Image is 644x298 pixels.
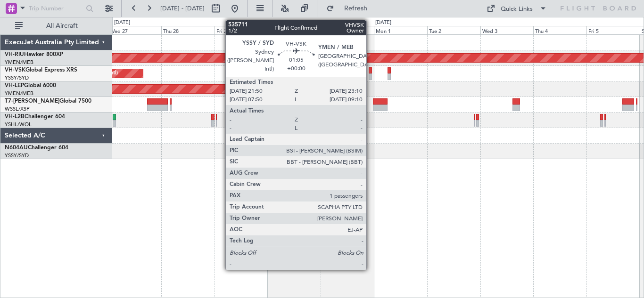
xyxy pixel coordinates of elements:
span: All Aircraft [25,23,99,29]
span: VH-RIU [5,52,24,57]
a: YSSY/SYD [5,74,29,81]
span: N604AU [5,145,28,151]
span: Refresh [336,5,376,12]
a: YMEN/MEB [5,90,33,97]
a: YSSY/SYD [5,152,29,159]
div: Sat 30 [268,26,321,34]
div: Wed 3 [480,26,534,34]
a: VH-LEPGlobal 6000 [5,83,56,89]
span: VH-LEP [5,83,24,89]
div: Sun 31 [321,26,374,34]
a: YSHL/WOL [5,121,32,128]
div: Mon 1 [374,26,427,34]
div: Thu 4 [533,26,586,34]
span: [DATE] - [DATE] [160,4,205,13]
button: Quick Links [482,1,552,16]
div: [DATE] [375,19,391,27]
a: T7-[PERSON_NAME]Global 7500 [5,98,91,104]
a: VH-RIUHawker 800XP [5,52,63,57]
a: VH-VSKGlobal Express XRS [5,67,77,73]
div: Wed 27 [108,26,161,34]
div: Tue 2 [427,26,480,34]
div: Fri 29 [215,26,268,34]
span: T7-[PERSON_NAME] [5,98,59,104]
a: WSSL/XSP [5,105,30,113]
a: N604AUChallenger 604 [5,145,68,151]
div: Quick Links [501,5,533,14]
span: VH-L2B [5,114,25,120]
a: VH-L2BChallenger 604 [5,114,65,120]
div: Thu 28 [161,26,215,34]
div: [DATE] [114,19,130,27]
a: YMEN/MEB [5,59,33,66]
div: Fri 5 [586,26,640,34]
input: Trip Number [29,1,83,16]
span: VH-VSK [5,67,25,73]
button: Refresh [322,1,379,16]
button: All Aircraft [10,18,102,33]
